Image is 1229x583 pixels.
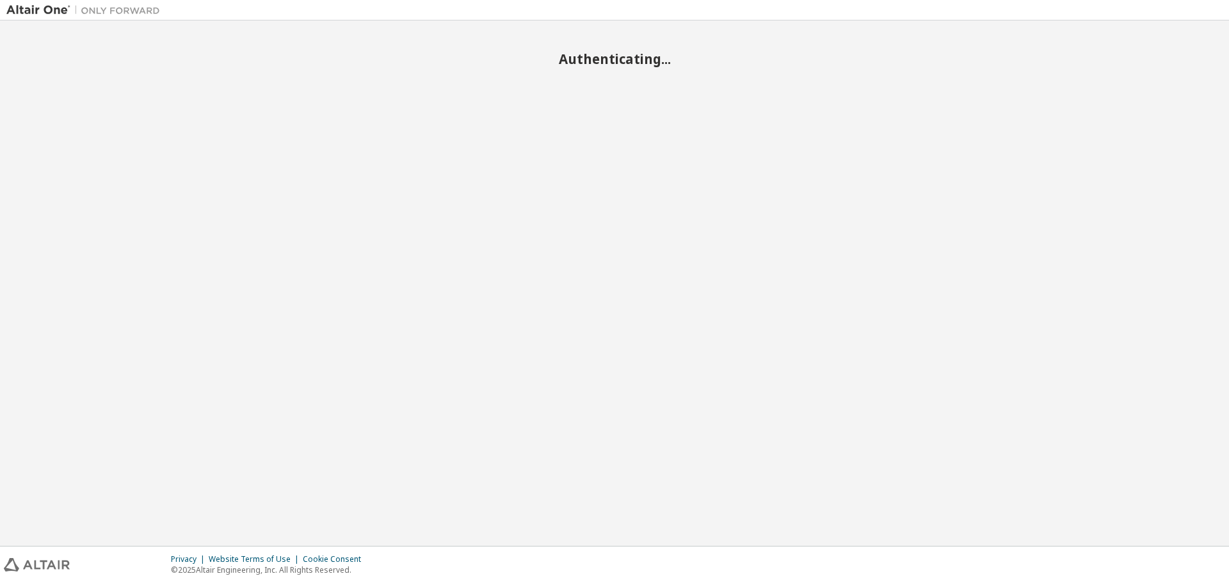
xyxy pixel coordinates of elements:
div: Privacy [171,554,209,564]
p: © 2025 Altair Engineering, Inc. All Rights Reserved. [171,564,369,575]
img: altair_logo.svg [4,558,70,571]
img: Altair One [6,4,166,17]
div: Cookie Consent [303,554,369,564]
h2: Authenticating... [6,51,1223,67]
div: Website Terms of Use [209,554,303,564]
